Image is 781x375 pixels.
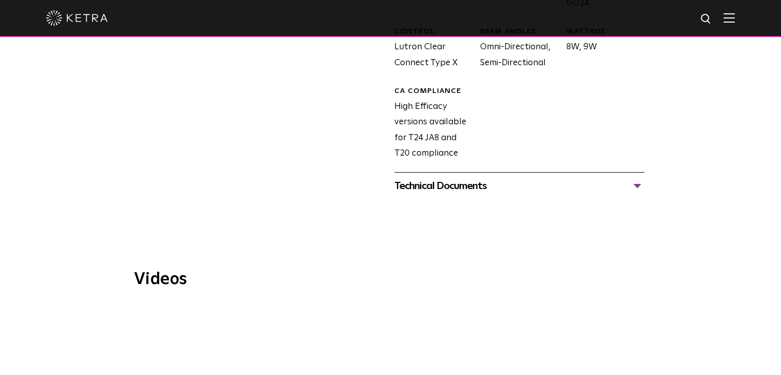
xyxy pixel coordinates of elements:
[472,27,558,71] div: Omni-Directional, Semi-Directional
[46,10,108,26] img: ketra-logo-2019-white
[394,178,644,194] div: Technical Documents
[387,27,472,71] div: Lutron Clear Connect Type X
[387,86,472,162] div: High Efficacy versions available for T24 JA8 and T20 compliance
[723,13,735,23] img: Hamburger%20Nav.svg
[700,13,713,26] img: search icon
[394,86,472,97] div: CA Compliance
[134,271,647,288] h3: Videos
[558,27,644,71] div: 8W, 9W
